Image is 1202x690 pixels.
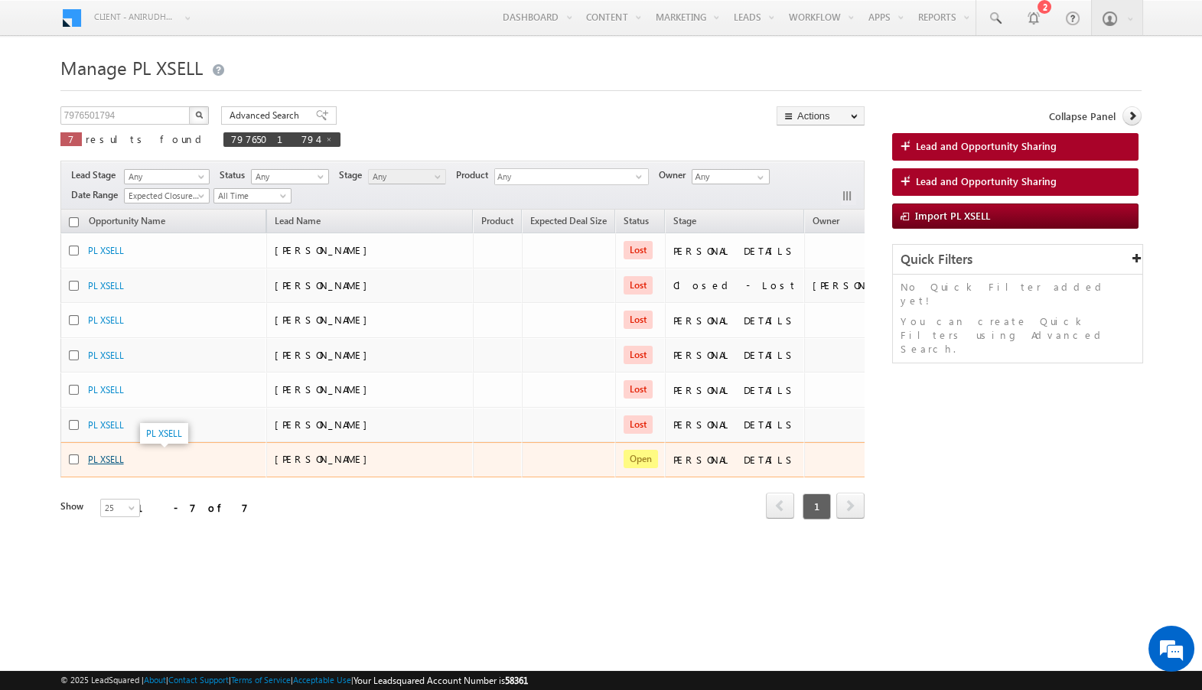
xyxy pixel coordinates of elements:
[836,494,865,519] a: next
[168,675,229,685] a: Contact Support
[624,415,653,434] span: Lost
[636,173,648,180] span: select
[101,501,142,515] span: 25
[20,142,279,458] textarea: Type your message and hit 'Enter'
[88,245,124,256] a: PL XSELL
[659,168,692,182] span: Owner
[766,494,794,519] a: prev
[916,174,1057,188] span: Lead and Opportunity Sharing
[803,493,831,519] span: 1
[231,132,318,145] span: 7976501794
[813,278,913,292] div: [PERSON_NAME]
[88,419,124,431] a: PL XSELL
[916,139,1057,153] span: Lead and Opportunity Sharing
[80,80,257,100] div: Chat with us now
[673,215,696,226] span: Stage
[456,168,494,182] span: Product
[88,280,124,291] a: PL XSELL
[69,217,79,227] input: Check all records
[1048,109,1115,123] span: Collapse Panel
[146,428,182,439] a: PL XSELL
[275,348,375,361] span: [PERSON_NAME]
[624,311,653,329] span: Lost
[275,278,375,291] span: [PERSON_NAME]
[94,9,174,24] span: Client - anirudhparuilsquat (58361)
[144,675,166,685] a: About
[624,450,658,468] span: Open
[124,169,210,184] a: Any
[777,106,865,125] button: Actions
[230,109,304,122] span: Advanced Search
[208,471,278,492] em: Start Chat
[624,241,653,259] span: Lost
[530,215,607,226] span: Expected Deal Size
[749,170,768,185] a: Show All Items
[692,169,770,184] input: Type to Search
[275,243,375,256] span: [PERSON_NAME]
[60,55,203,80] span: Manage PL XSELL
[624,346,653,364] span: Lost
[213,188,292,203] a: All Time
[893,245,1142,275] div: Quick Filters
[666,213,704,233] a: Stage
[901,314,1135,356] p: You can create Quick Filters using Advanced Search.
[71,168,122,182] span: Lead Stage
[616,213,656,233] a: Status
[494,168,649,185] div: Any
[88,454,124,465] a: PL XSELL
[275,452,375,465] span: [PERSON_NAME]
[523,213,614,233] a: Expected Deal Size
[71,188,124,202] span: Date Range
[231,675,291,685] a: Terms of Service
[481,215,513,226] span: Product
[68,132,74,145] span: 7
[125,170,204,184] span: Any
[915,209,990,222] span: Import PL XSELL
[86,132,207,145] span: results found
[673,453,797,467] div: PERSONAL DETAILS
[220,168,251,182] span: Status
[901,280,1135,308] p: No Quick Filter added yet!
[673,244,797,258] div: PERSONAL DETAILS
[673,348,797,362] div: PERSONAL DETAILS
[137,499,248,516] div: 1 - 7 of 7
[88,384,124,395] a: PL XSELL
[275,313,375,326] span: [PERSON_NAME]
[275,382,375,395] span: [PERSON_NAME]
[505,675,528,686] span: 58361
[673,383,797,397] div: PERSONAL DETAILS
[624,380,653,399] span: Lost
[252,170,324,184] span: Any
[368,169,446,184] a: Any
[353,675,528,686] span: Your Leadsquared Account Number is
[251,169,329,184] a: Any
[293,675,351,685] a: Acceptable Use
[624,276,653,295] span: Lost
[766,493,794,519] span: prev
[836,493,865,519] span: next
[369,170,441,184] span: Any
[60,673,528,688] span: © 2025 LeadSquared | | | | |
[195,111,203,119] img: Search
[251,8,288,44] div: Minimize live chat window
[60,500,88,513] div: Show
[673,278,797,292] div: Closed - Lost
[88,314,124,326] a: PL XSELL
[892,168,1138,196] a: Lead and Opportunity Sharing
[26,80,64,100] img: d_60004797649_company_0_60004797649
[100,499,140,517] a: 25
[124,188,210,203] a: Expected Closure Date
[125,189,204,203] span: Expected Closure Date
[267,213,328,233] span: Lead Name
[495,169,636,187] span: Any
[275,418,375,431] span: [PERSON_NAME]
[88,350,124,361] a: PL XSELL
[673,314,797,327] div: PERSONAL DETAILS
[214,189,287,203] span: All Time
[81,213,173,233] a: Opportunity Name
[673,418,797,431] div: PERSONAL DETAILS
[813,215,839,226] span: Owner
[892,133,1138,161] a: Lead and Opportunity Sharing
[339,168,368,182] span: Stage
[89,215,165,226] span: Opportunity Name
